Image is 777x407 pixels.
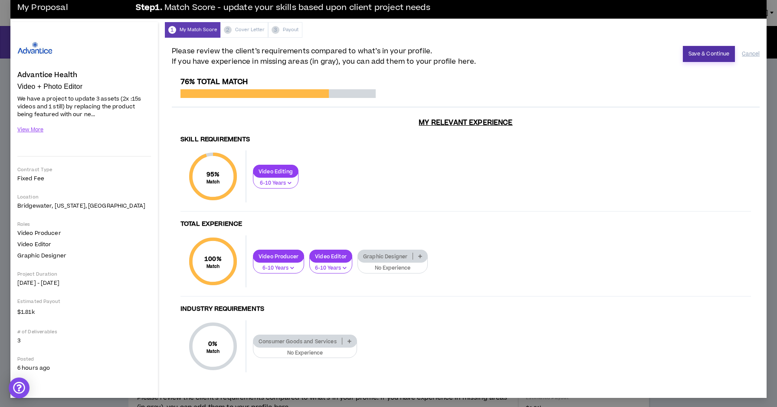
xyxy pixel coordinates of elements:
[17,306,35,317] span: $1.81k
[253,253,304,260] p: Video Producer
[17,122,43,137] button: View More
[17,202,151,210] p: Bridgewater, [US_STATE], [GEOGRAPHIC_DATA]
[17,241,51,248] span: Video Editor
[253,338,342,345] p: Consumer Goods and Services
[180,305,751,313] h4: Industry Requirements
[204,254,222,264] span: 100 %
[17,337,151,345] p: 3
[180,220,751,228] h4: Total Experience
[17,356,151,362] p: Posted
[172,118,760,127] h3: My Relevant Experience
[17,229,61,237] span: Video Producer
[172,46,476,67] span: Please review the client’s requirements compared to what’s in your profile. If you have experienc...
[17,94,151,119] p: We have a project to update 3 assets (2x :15s videos and 1 still) by replacing the product being ...
[165,22,220,38] div: My Match Score
[9,378,30,398] div: Open Intercom Messenger
[358,253,413,260] p: Graphic Designer
[253,172,298,189] button: 6-10 Years
[683,46,735,62] button: Save & Continue
[17,82,151,91] p: Video + Photo Editor
[17,298,151,305] p: Estimated Payout
[17,279,151,287] p: [DATE] - [DATE]
[259,179,293,187] p: 6-10 Years
[253,342,357,358] button: No Experience
[207,339,220,348] span: 0 %
[207,348,220,355] small: Match
[17,329,151,335] p: # of Deliverables
[164,2,430,14] span: Match Score - update your skills based upon client project needs
[309,257,352,274] button: 6-10 Years
[207,170,220,179] span: 95 %
[180,136,751,144] h4: Skill Requirements
[259,349,351,357] p: No Experience
[207,179,220,185] small: Match
[136,2,162,14] b: Step 1 .
[17,252,66,260] span: Graphic Designer
[742,46,760,62] button: Cancel
[363,264,422,272] p: No Experience
[315,264,347,272] p: 6-10 Years
[357,257,428,274] button: No Experience
[259,264,298,272] p: 6-10 Years
[310,253,352,260] p: Video Editor
[253,168,298,175] p: Video Editing
[17,166,151,173] p: Contract Type
[204,264,222,270] small: Match
[17,71,77,79] h4: Advantice Health
[168,26,176,34] span: 1
[17,221,151,228] p: Roles
[17,194,151,200] p: Location
[180,77,248,87] span: 76% Total Match
[17,271,151,277] p: Project Duration
[17,175,151,182] p: Fixed Fee
[17,364,151,372] p: 6 hours ago
[253,257,304,274] button: 6-10 Years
